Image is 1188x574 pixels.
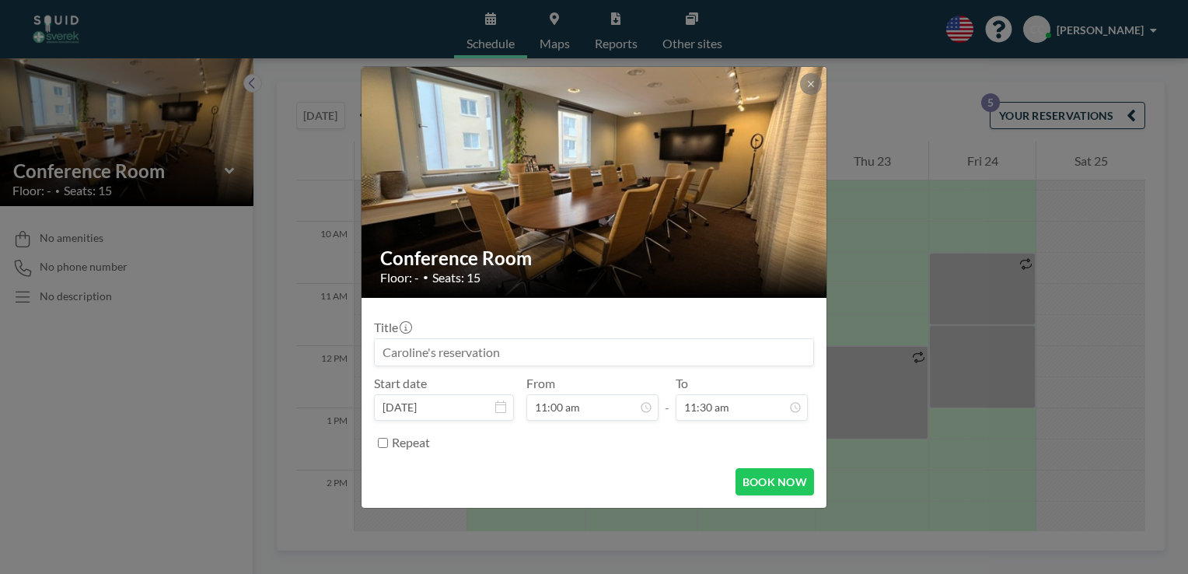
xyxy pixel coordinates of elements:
[736,468,814,495] button: BOOK NOW
[375,339,813,366] input: Caroline's reservation
[526,376,555,391] label: From
[392,435,430,450] label: Repeat
[362,7,828,357] img: 537.JPG
[423,271,428,283] span: •
[374,376,427,391] label: Start date
[380,247,809,270] h2: Conference Room
[676,376,688,391] label: To
[665,381,669,415] span: -
[380,270,419,285] span: Floor: -
[374,320,411,335] label: Title
[432,270,480,285] span: Seats: 15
